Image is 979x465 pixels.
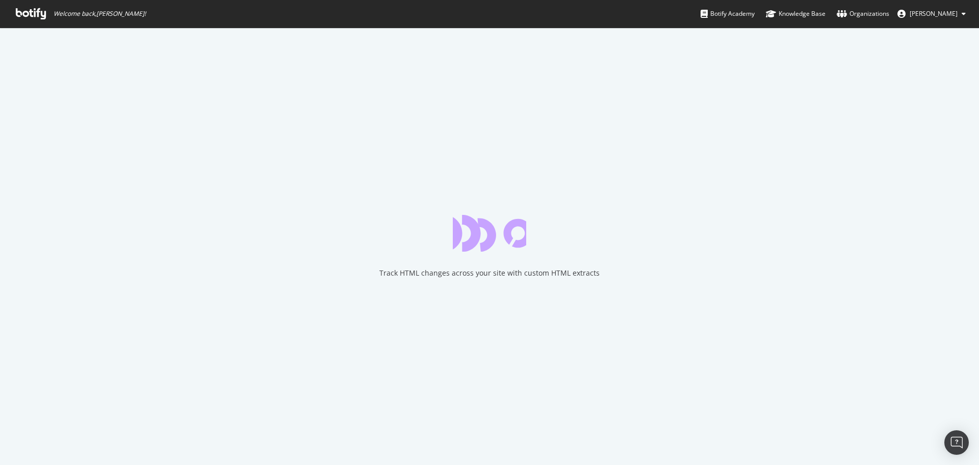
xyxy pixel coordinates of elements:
[379,268,600,278] div: Track HTML changes across your site with custom HTML extracts
[944,430,969,455] div: Open Intercom Messenger
[910,9,958,18] span: Antonin Anger
[837,9,889,19] div: Organizations
[766,9,826,19] div: Knowledge Base
[453,215,526,252] div: animation
[54,10,146,18] span: Welcome back, [PERSON_NAME] !
[889,6,974,22] button: [PERSON_NAME]
[701,9,755,19] div: Botify Academy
